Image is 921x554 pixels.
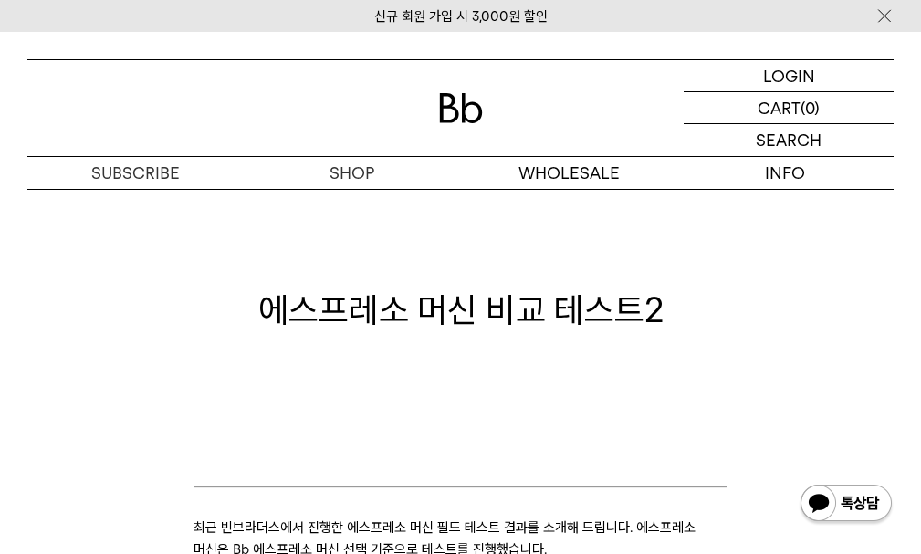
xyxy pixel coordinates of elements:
a: CART (0) [684,92,894,124]
a: 신규 회원 가입 시 3,000원 할인 [374,8,548,25]
img: 로고 [439,93,483,123]
p: WHOLESALE [461,157,677,189]
h1: 에스프레소 머신 비교 테스트2 [27,286,894,334]
p: CART [758,92,801,123]
p: INFO [677,157,894,189]
a: LOGIN [684,60,894,92]
p: (0) [801,92,820,123]
img: 카카오톡 채널 1:1 채팅 버튼 [799,483,894,527]
a: SUBSCRIBE [27,157,244,189]
p: SEARCH [756,124,822,156]
p: LOGIN [763,60,815,91]
a: SHOP [244,157,460,189]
